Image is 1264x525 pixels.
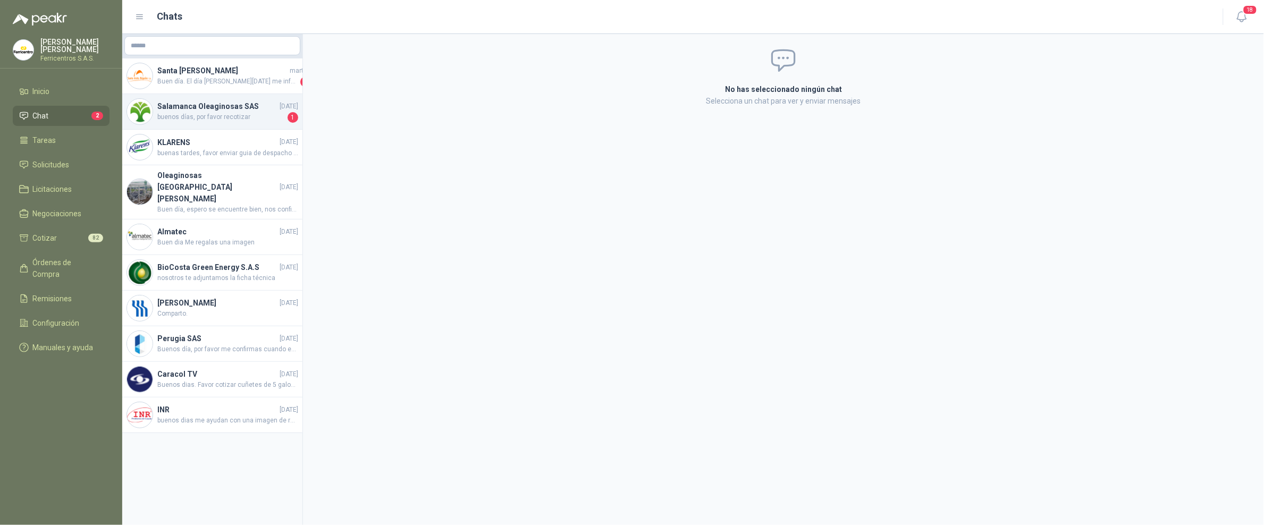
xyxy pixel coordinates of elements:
img: Company Logo [127,260,153,285]
p: [PERSON_NAME] [PERSON_NAME] [40,38,109,53]
h1: Chats [157,9,183,24]
img: Company Logo [127,224,153,250]
span: Inicio [33,86,50,97]
span: [DATE] [280,227,298,237]
a: Configuración [13,313,109,333]
img: Company Logo [127,367,153,392]
span: Configuración [33,317,80,329]
a: Company LogoBioCosta Green Energy S.A.S[DATE]nosotros te adjuntamos la ficha técnica [122,255,302,291]
span: Buen día. El día [PERSON_NAME][DATE] me informan que esta pulidora entregada, presenta rayones, n... [157,77,298,87]
span: [DATE] [280,369,298,379]
a: Solicitudes [13,155,109,175]
img: Company Logo [127,331,153,357]
h4: Salamanca Oleaginosas SAS [157,100,277,112]
a: Órdenes de Compra [13,252,109,284]
a: Chat2 [13,106,109,126]
img: Company Logo [127,179,153,205]
span: Chat [33,110,49,122]
span: [DATE] [280,334,298,344]
h4: Perugia SAS [157,333,277,344]
span: Licitaciones [33,183,72,195]
span: [DATE] [280,182,298,192]
a: Cotizar82 [13,228,109,248]
a: Company LogoINR[DATE]buenos dias me ayudan con una imagen de referencia de la prensa cotizada [122,397,302,433]
a: Company LogoSalamanca Oleaginosas SAS[DATE]buenos días, por favor recotizar1 [122,94,302,130]
span: [DATE] [280,262,298,273]
img: Company Logo [127,402,153,428]
span: Remisiones [33,293,72,304]
h4: KLARENS [157,137,277,148]
span: 1 [300,77,311,87]
img: Company Logo [13,40,33,60]
span: [DATE] [280,405,298,415]
span: nosotros te adjuntamos la ficha técnica [157,273,298,283]
h4: Oleaginosas [GEOGRAPHIC_DATA][PERSON_NAME] [157,170,277,205]
span: buenos dias me ayudan con una imagen de referencia de la prensa cotizada [157,416,298,426]
a: Company LogoSanta [PERSON_NAME]martesBuen día. El día [PERSON_NAME][DATE] me informan que esta pu... [122,58,302,94]
img: Company Logo [127,295,153,321]
span: [DATE] [280,298,298,308]
span: [DATE] [280,101,298,112]
p: Ferricentros S.A.S. [40,55,109,62]
a: Company Logo[PERSON_NAME][DATE]Comparto. [122,291,302,326]
a: Company LogoOleaginosas [GEOGRAPHIC_DATA][PERSON_NAME][DATE]Buen día, espero se encuentre bien, n... [122,165,302,219]
span: buenos días, por favor recotizar [157,112,285,123]
a: Remisiones [13,289,109,309]
span: Cotizar [33,232,57,244]
a: Company LogoKLARENS[DATE]buenas tardes, favor enviar guia de despacho de esta soldadura . [122,130,302,165]
span: Solicitudes [33,159,70,171]
a: Company LogoCaracol TV[DATE]Buenos dias. Favor cotizar cuñetes de 5 galones ([GEOGRAPHIC_DATA]) [122,362,302,397]
a: Manuales y ayuda [13,337,109,358]
a: Licitaciones [13,179,109,199]
span: 82 [88,234,103,242]
span: Buenos día, por favor me confirmas cuando entregan este pedido [157,344,298,354]
span: Buenos dias. Favor cotizar cuñetes de 5 galones ([GEOGRAPHIC_DATA]) [157,380,298,390]
img: Company Logo [127,63,153,89]
a: Company LogoAlmatec[DATE]Buen dia Me regalas una imagen [122,219,302,255]
a: Tareas [13,130,109,150]
span: Tareas [33,134,56,146]
h4: [PERSON_NAME] [157,297,277,309]
span: Buen dia Me regalas una imagen [157,238,298,248]
button: 18 [1232,7,1251,27]
span: 18 [1243,5,1258,15]
span: Buen día, espero se encuentre bien, nos confirma la fecha de despacho por favor, quedo atenta [157,205,298,215]
a: Negociaciones [13,204,109,224]
a: Inicio [13,81,109,101]
span: [DATE] [280,137,298,147]
img: Company Logo [127,99,153,124]
h4: Caracol TV [157,368,277,380]
span: Comparto. [157,309,298,319]
img: Logo peakr [13,13,67,26]
img: Company Logo [127,134,153,160]
span: Órdenes de Compra [33,257,99,280]
h4: BioCosta Green Energy S.A.S [157,261,277,273]
span: martes [290,66,311,76]
span: buenas tardes, favor enviar guia de despacho de esta soldadura . [157,148,298,158]
h4: INR [157,404,277,416]
h4: Almatec [157,226,277,238]
p: Selecciona un chat para ver y enviar mensajes [598,95,969,107]
span: Manuales y ayuda [33,342,94,353]
h4: Santa [PERSON_NAME] [157,65,288,77]
h2: No has seleccionado ningún chat [598,83,969,95]
span: Negociaciones [33,208,82,219]
a: Company LogoPerugia SAS[DATE]Buenos día, por favor me confirmas cuando entregan este pedido [122,326,302,362]
span: 1 [288,112,298,123]
span: 2 [91,112,103,120]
